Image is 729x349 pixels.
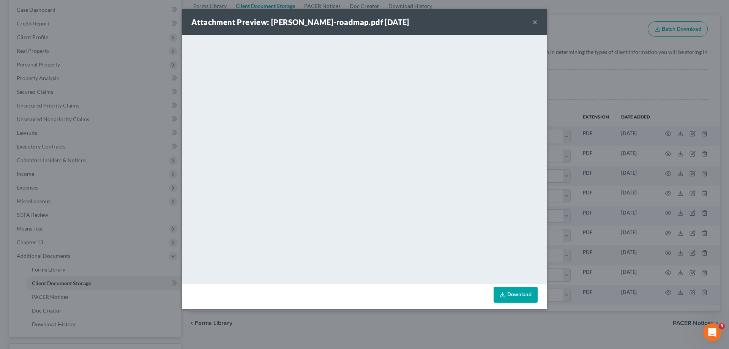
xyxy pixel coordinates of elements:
iframe: <object ng-attr-data='[URL][DOMAIN_NAME]' type='application/pdf' width='100%' height='650px'></ob... [182,35,547,282]
strong: Attachment Preview: [PERSON_NAME]-roadmap.pdf [DATE] [191,17,409,27]
button: × [532,17,538,27]
span: 3 [719,323,725,329]
iframe: Intercom live chat [703,323,721,341]
a: Download [494,287,538,303]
